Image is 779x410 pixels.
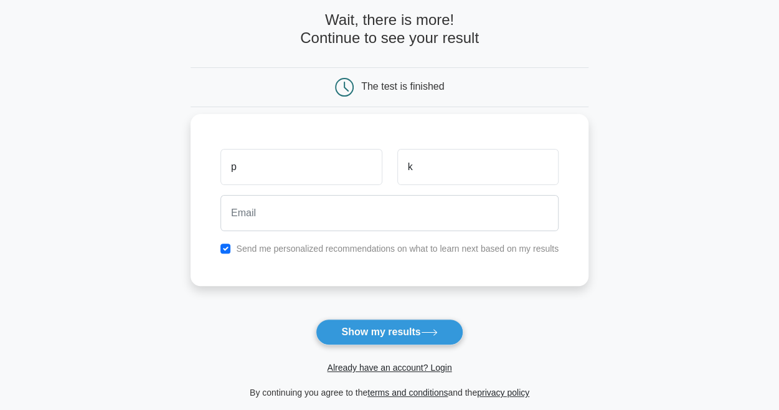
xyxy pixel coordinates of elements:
[236,244,559,254] label: Send me personalized recommendations on what to learn next based on my results
[367,388,448,398] a: terms and conditions
[361,81,444,92] div: The test is finished
[477,388,529,398] a: privacy policy
[183,385,596,400] div: By continuing you agree to the and the
[327,363,451,373] a: Already have an account? Login
[316,319,463,345] button: Show my results
[397,149,559,185] input: Last name
[220,195,559,231] input: Email
[191,11,588,47] h4: Wait, there is more! Continue to see your result
[220,149,382,185] input: First name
